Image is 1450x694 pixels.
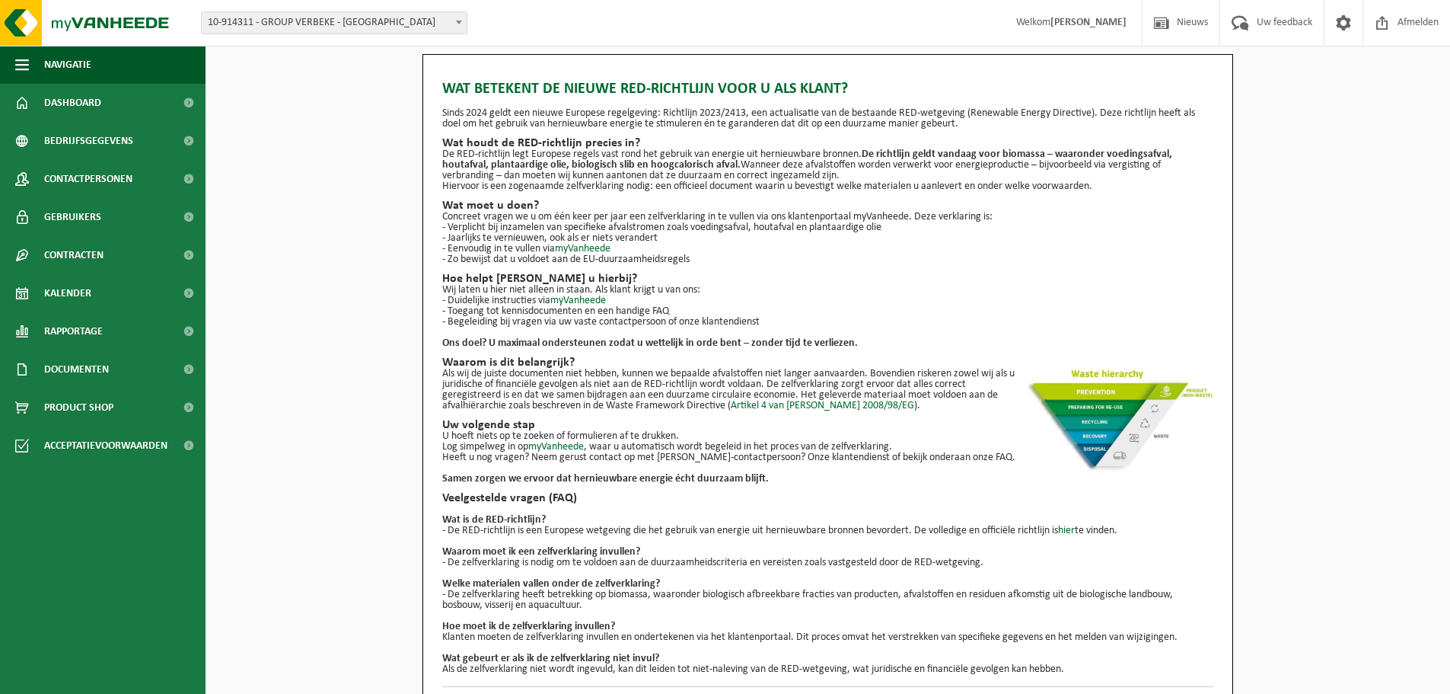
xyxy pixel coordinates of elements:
[44,274,91,312] span: Kalender
[44,312,103,350] span: Rapportage
[442,306,1213,317] p: - Toegang tot kennisdocumenten en een handige FAQ
[201,11,467,34] span: 10-914311 - GROUP VERBEKE - LEDEGEM
[731,400,914,411] a: Artikel 4 van [PERSON_NAME] 2008/98/EG
[44,389,113,427] span: Product Shop
[44,427,167,465] span: Acceptatievoorwaarden
[442,590,1213,611] p: - De zelfverklaring heeft betrekking op biomassa, waaronder biologisch afbreekbare fracties van p...
[442,419,1213,431] h2: Uw volgende stap
[1050,17,1127,28] strong: [PERSON_NAME]
[442,453,1213,463] p: Heeft u nog vragen? Neem gerust contact op met [PERSON_NAME]-contactpersoon? Onze klantendienst o...
[442,664,1213,675] p: Als de zelfverklaring niet wordt ingevuld, kan dit leiden tot niet-naleving van de RED-wetgeving,...
[44,122,133,160] span: Bedrijfsgegevens
[1058,525,1075,536] a: hier
[442,621,615,632] b: Hoe moet ik de zelfverklaring invullen?
[442,149,1213,181] p: De RED-richtlijn legt Europese regels vast rond het gebruik van energie uit hernieuwbare bronnen....
[442,273,1213,285] h2: Hoe helpt [PERSON_NAME] u hierbij?
[442,285,1213,296] p: Wij laten u hier niet alleen in staan. Als klant krijgt u van ons:
[44,46,91,84] span: Navigatie
[555,243,610,254] a: myVanheede
[44,350,109,389] span: Documenten
[442,546,640,558] b: Waarom moet ik een zelfverklaring invullen?
[550,295,606,306] a: myVanheede
[442,357,1213,369] h2: Waarom is dit belangrijk?
[442,296,1213,306] p: - Duidelijke instructies via
[44,84,101,122] span: Dashboard
[442,514,546,526] b: Wat is de RED-richtlijn?
[528,441,584,453] a: myVanheede
[442,337,858,349] strong: Ons doel? U maximaal ondersteunen zodat u wettelijk in orde bent – zonder tijd te verliezen.
[44,160,132,198] span: Contactpersonen
[442,222,1213,233] p: - Verplicht bij inzamelen van specifieke afvalstromen zoals voedingsafval, houtafval en plantaard...
[202,12,467,34] span: 10-914311 - GROUP VERBEKE - LEDEGEM
[442,578,660,590] b: Welke materialen vallen onder de zelfverklaring?
[442,181,1213,192] p: Hiervoor is een zogenaamde zelfverklaring nodig: een officieel document waarin u bevestigt welke ...
[442,431,1213,453] p: U hoeft niets op te zoeken of formulieren af te drukken. Log simpelweg in op , waar u automatisch...
[442,473,769,485] b: Samen zorgen we ervoor dat hernieuwbare energie écht duurzaam blijft.
[442,254,1213,265] p: - Zo bewijst dat u voldoet aan de EU-duurzaamheidsregels
[442,212,1213,222] p: Concreet vragen we u om één keer per jaar een zelfverklaring in te vullen via ons klantenportaal ...
[442,526,1213,536] p: - De RED-richtlijn is een Europese wetgeving die het gebruik van energie uit hernieuwbare bronnen...
[442,558,1213,568] p: - De zelfverklaring is nodig om te voldoen aan de duurzaamheidscriteria en vereisten zoals vastge...
[442,369,1213,411] p: Als wij de juiste documenten niet hebben, kunnen we bepaalde afvalstoffen niet langer aanvaarden....
[442,78,848,101] span: Wat betekent de nieuwe RED-richtlijn voor u als klant?
[44,236,104,274] span: Contracten
[442,653,659,664] b: Wat gebeurt er als ik de zelfverklaring niet invul?
[442,137,1213,149] h2: Wat houdt de RED-richtlijn precies in?
[442,244,1213,254] p: - Eenvoudig in te vullen via
[442,108,1213,130] p: Sinds 2024 geldt een nieuwe Europese regelgeving: Richtlijn 2023/2413, een actualisatie van de be...
[442,200,1213,212] h2: Wat moet u doen?
[442,233,1213,244] p: - Jaarlijks te vernieuwen, ook als er niets verandert
[442,492,1213,504] h2: Veelgestelde vragen (FAQ)
[442,632,1213,643] p: Klanten moeten de zelfverklaring invullen en ondertekenen via het klantenportaal. Dit proces omva...
[442,317,1213,328] p: - Begeleiding bij vragen via uw vaste contactpersoon of onze klantendienst
[44,198,101,236] span: Gebruikers
[442,149,1172,171] strong: De richtlijn geldt vandaag voor biomassa – waaronder voedingsafval, houtafval, plantaardige olie,...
